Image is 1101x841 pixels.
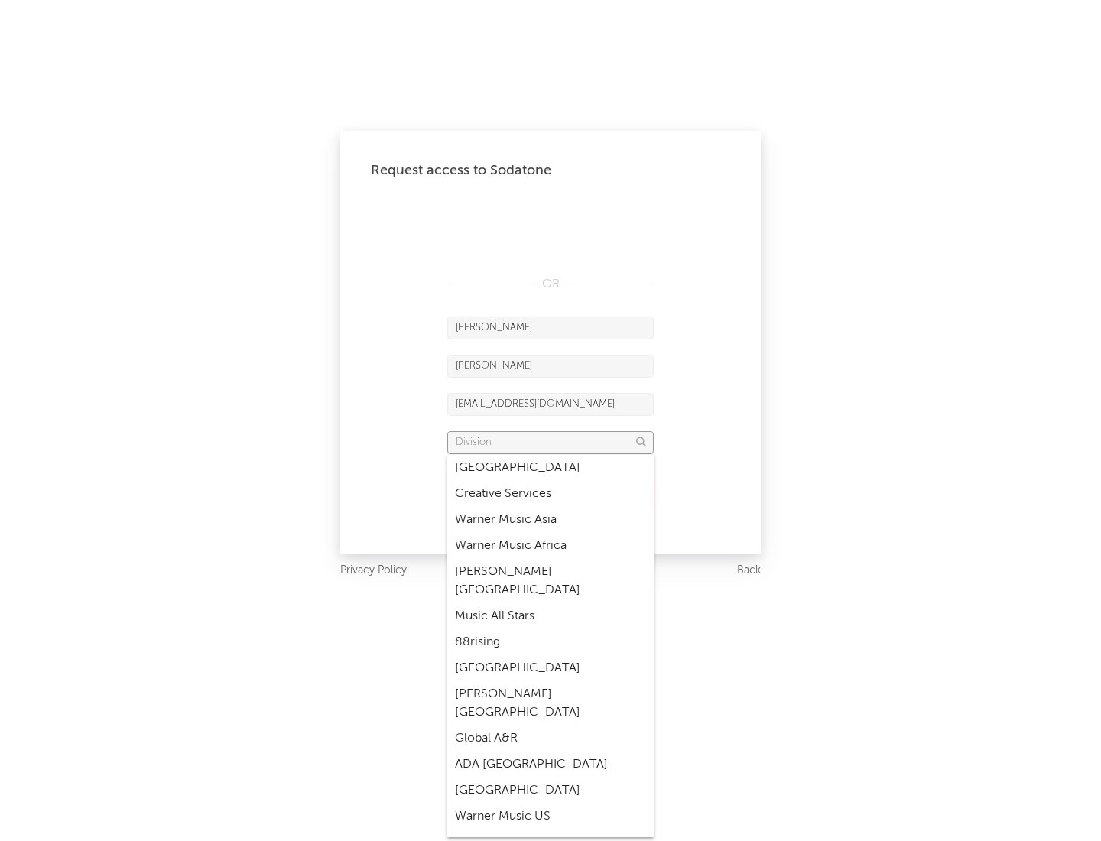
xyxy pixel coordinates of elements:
[447,726,654,752] div: Global A&R
[447,355,654,378] input: Last Name
[737,561,761,580] a: Back
[447,603,654,629] div: Music All Stars
[447,559,654,603] div: [PERSON_NAME] [GEOGRAPHIC_DATA]
[447,507,654,533] div: Warner Music Asia
[447,455,654,481] div: [GEOGRAPHIC_DATA]
[447,481,654,507] div: Creative Services
[447,275,654,294] div: OR
[340,561,407,580] a: Privacy Policy
[447,393,654,416] input: Email
[447,431,654,454] input: Division
[447,804,654,830] div: Warner Music US
[447,533,654,559] div: Warner Music Africa
[447,655,654,681] div: [GEOGRAPHIC_DATA]
[371,161,730,180] div: Request access to Sodatone
[447,778,654,804] div: [GEOGRAPHIC_DATA]
[447,317,654,339] input: First Name
[447,681,654,726] div: [PERSON_NAME] [GEOGRAPHIC_DATA]
[447,752,654,778] div: ADA [GEOGRAPHIC_DATA]
[447,629,654,655] div: 88rising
